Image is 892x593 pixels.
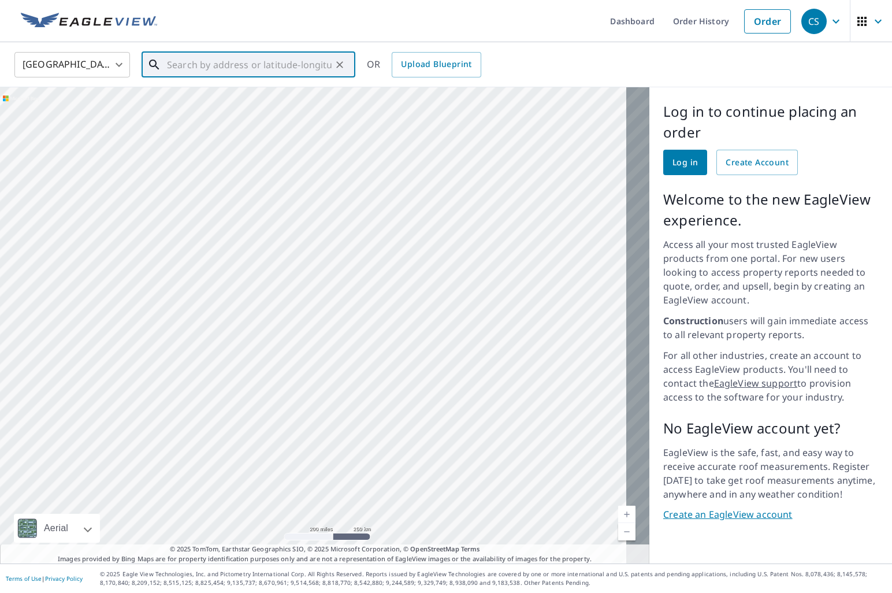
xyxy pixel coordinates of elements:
div: OR [367,52,481,77]
p: Welcome to the new EagleView experience. [663,189,878,231]
p: No EagleView account yet? [663,418,878,439]
a: Terms of Use [6,575,42,583]
p: users will gain immediate access to all relevant property reports. [663,314,878,342]
p: Log in to continue placing an order [663,101,878,143]
a: Create an EagleView account [663,508,878,521]
a: Terms [461,544,480,553]
a: Order [744,9,791,34]
div: Aerial [14,514,100,543]
img: EV Logo [21,13,157,30]
span: Upload Blueprint [401,57,471,72]
a: OpenStreetMap [410,544,459,553]
input: Search by address or latitude-longitude [167,49,332,81]
a: Create Account [716,150,798,175]
a: Privacy Policy [45,575,83,583]
p: For all other industries, create an account to access EagleView products. You'll need to contact ... [663,349,878,404]
span: © 2025 TomTom, Earthstar Geographics SIO, © 2025 Microsoft Corporation, © [170,544,480,554]
div: Aerial [40,514,72,543]
span: Create Account [726,155,789,170]
a: Current Level 5, Zoom In [618,506,635,523]
p: EagleView is the safe, fast, and easy way to receive accurate roof measurements. Register [DATE] ... [663,446,878,501]
a: EagleView support [714,377,798,390]
div: CS [801,9,827,34]
span: Log in [672,155,698,170]
a: Upload Blueprint [392,52,481,77]
strong: Construction [663,314,723,327]
div: [GEOGRAPHIC_DATA] [14,49,130,81]
p: | [6,575,83,582]
a: Log in [663,150,707,175]
a: Current Level 5, Zoom Out [618,523,635,540]
button: Clear [332,57,348,73]
p: Access all your most trusted EagleView products from one portal. For new users looking to access ... [663,238,878,307]
p: © 2025 Eagle View Technologies, Inc. and Pictometry International Corp. All Rights Reserved. Repo... [100,570,886,587]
